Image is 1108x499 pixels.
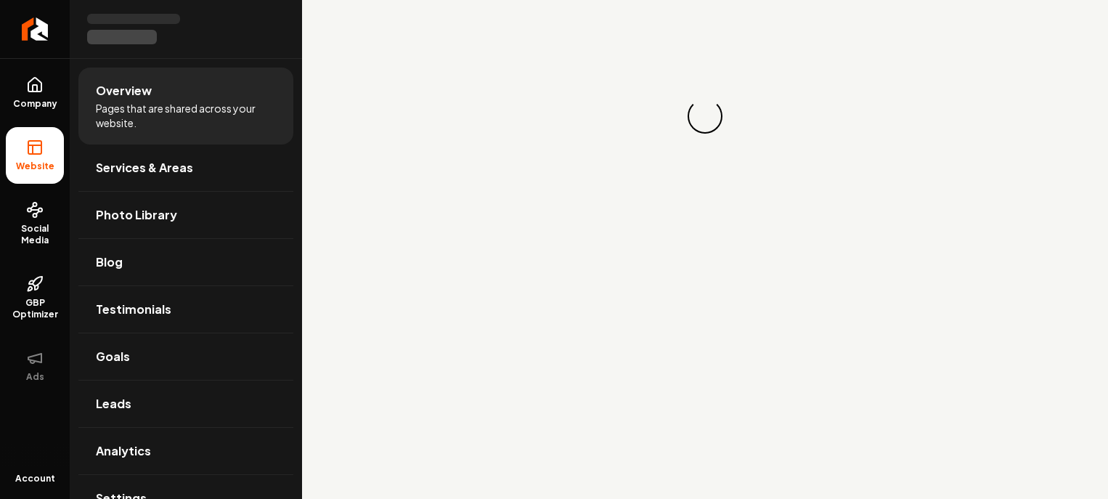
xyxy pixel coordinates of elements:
[7,98,63,110] span: Company
[96,82,152,100] span: Overview
[78,286,293,333] a: Testimonials
[96,101,276,130] span: Pages that are shared across your website.
[78,145,293,191] a: Services & Areas
[96,395,131,413] span: Leads
[6,297,64,320] span: GBP Optimizer
[22,17,49,41] img: Rebolt Logo
[78,239,293,285] a: Blog
[688,99,722,134] div: Loading
[78,192,293,238] a: Photo Library
[6,190,64,258] a: Social Media
[96,348,130,365] span: Goals
[6,338,64,394] button: Ads
[96,159,193,177] span: Services & Areas
[78,333,293,380] a: Goals
[6,65,64,121] a: Company
[6,223,64,246] span: Social Media
[6,264,64,332] a: GBP Optimizer
[96,442,151,460] span: Analytics
[78,428,293,474] a: Analytics
[20,371,50,383] span: Ads
[10,161,60,172] span: Website
[96,206,177,224] span: Photo Library
[78,381,293,427] a: Leads
[15,473,55,484] span: Account
[96,301,171,318] span: Testimonials
[96,253,123,271] span: Blog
